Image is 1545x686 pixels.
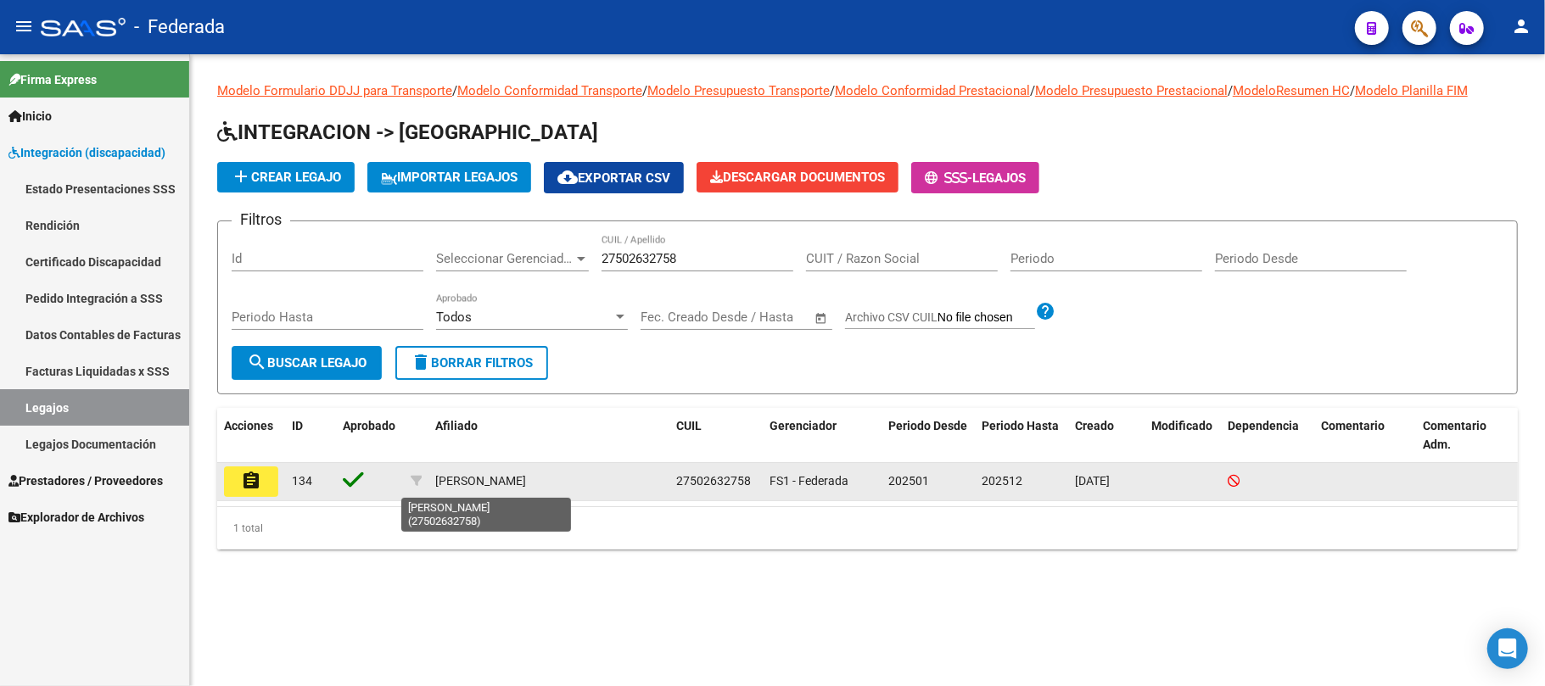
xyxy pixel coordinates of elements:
[343,419,395,432] span: Aprobado
[247,352,267,372] mat-icon: search
[14,16,34,36] mat-icon: menu
[1035,301,1055,321] mat-icon: help
[232,208,290,231] h3: Filtros
[217,81,1518,549] div: / / / / / /
[457,83,642,98] a: Modelo Conformidad Transporte
[911,162,1039,193] button: -Legajos
[217,408,285,464] datatable-header-cell: Acciones
[982,474,1022,488] span: 202512
[938,310,1035,326] input: Archivo CSV CUIL
[647,83,830,98] a: Modelo Presupuesto Transporte
[1314,408,1416,464] datatable-header-cell: Comentario
[241,471,261,491] mat-icon: assignment
[975,408,1068,464] datatable-header-cell: Periodo Hasta
[1035,83,1228,98] a: Modelo Presupuesto Prestacional
[224,419,273,432] span: Acciones
[770,474,848,488] span: FS1 - Federada
[381,170,518,185] span: IMPORTAR LEGAJOS
[770,419,837,432] span: Gerenciador
[544,162,684,193] button: Exportar CSV
[217,120,598,144] span: INTEGRACION -> [GEOGRAPHIC_DATA]
[1145,408,1221,464] datatable-header-cell: Modificado
[697,162,898,192] button: Descargar Documentos
[292,419,303,432] span: ID
[925,170,972,186] span: -
[217,83,452,98] a: Modelo Formulario DDJJ para Transporte
[217,162,355,192] button: Crear Legajo
[763,408,882,464] datatable-header-cell: Gerenciador
[8,107,52,125] span: Inicio
[1221,408,1314,464] datatable-header-cell: Dependencia
[972,170,1026,186] span: Legajos
[435,419,478,432] span: Afiliado
[557,170,670,186] span: Exportar CSV
[641,310,709,325] input: Fecha inicio
[1075,419,1114,432] span: Creado
[845,310,938,324] span: Archivo CSV CUIL
[247,355,367,371] span: Buscar Legajo
[676,419,702,432] span: CUIL
[669,408,763,464] datatable-header-cell: CUIL
[812,309,831,328] button: Open calendar
[1233,83,1350,98] a: ModeloResumen HC
[835,83,1030,98] a: Modelo Conformidad Prestacional
[411,355,533,371] span: Borrar Filtros
[1075,474,1110,488] span: [DATE]
[882,408,975,464] datatable-header-cell: Periodo Desde
[676,474,751,488] span: 27502632758
[8,143,165,162] span: Integración (discapacidad)
[231,166,251,187] mat-icon: add
[232,346,382,380] button: Buscar Legajo
[428,408,669,464] datatable-header-cell: Afiliado
[436,251,574,266] span: Seleccionar Gerenciador
[1487,628,1528,669] div: Open Intercom Messenger
[367,162,531,192] button: IMPORTAR LEGAJOS
[285,408,336,464] datatable-header-cell: ID
[231,170,341,185] span: Crear Legajo
[8,471,163,490] span: Prestadores / Proveedores
[292,474,312,488] span: 134
[436,310,472,325] span: Todos
[1068,408,1145,464] datatable-header-cell: Creado
[888,474,929,488] span: 202501
[710,170,885,185] span: Descargar Documentos
[134,8,225,46] span: - Federada
[557,167,578,187] mat-icon: cloud_download
[1321,419,1385,432] span: Comentario
[725,310,807,325] input: Fecha fin
[8,508,144,527] span: Explorador de Archivos
[888,419,967,432] span: Periodo Desde
[395,346,548,380] button: Borrar Filtros
[411,352,431,372] mat-icon: delete
[217,507,1518,549] div: 1 total
[1416,408,1518,464] datatable-header-cell: Comentario Adm.
[1423,419,1486,452] span: Comentario Adm.
[1511,16,1531,36] mat-icon: person
[1355,83,1468,98] a: Modelo Planilla FIM
[435,471,526,491] div: [PERSON_NAME]
[1228,419,1299,432] span: Dependencia
[982,419,1059,432] span: Periodo Hasta
[1151,419,1212,432] span: Modificado
[336,408,404,464] datatable-header-cell: Aprobado
[8,70,97,89] span: Firma Express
